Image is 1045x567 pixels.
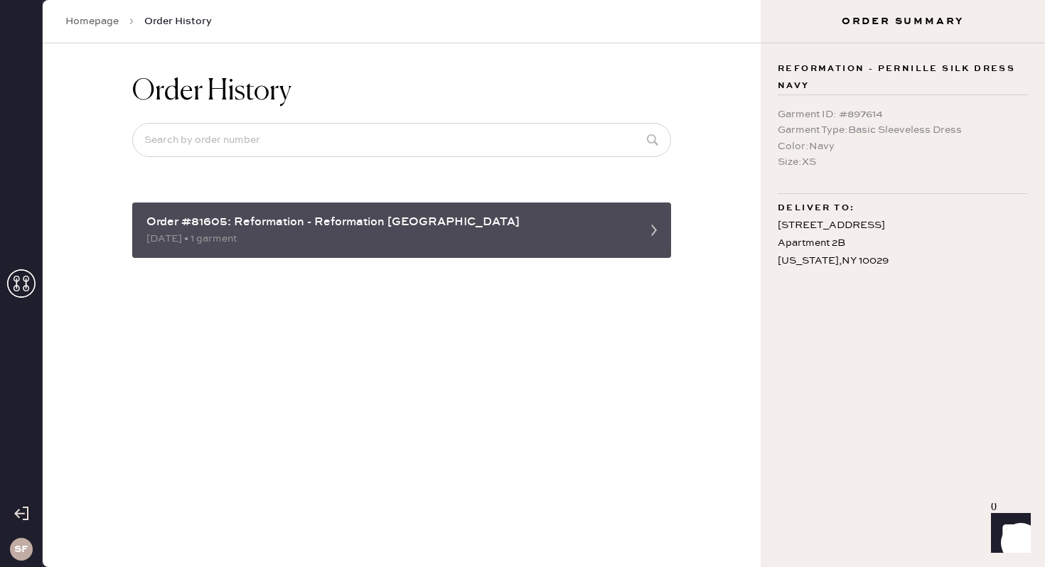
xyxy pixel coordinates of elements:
[146,231,631,247] div: [DATE] • 1 garment
[14,544,28,554] h3: SF
[65,14,119,28] a: Homepage
[778,60,1028,94] span: Reformation - Pernille Silk Dress Navy
[778,122,1028,138] div: Garment Type : Basic Sleeveless Dress
[144,14,212,28] span: Order History
[761,14,1045,28] h3: Order Summary
[146,214,631,231] div: Order #81605: Reformation - Reformation [GEOGRAPHIC_DATA]
[778,217,1028,271] div: [STREET_ADDRESS] Apartment 2B [US_STATE] , NY 10029
[778,154,1028,170] div: Size : XS
[977,503,1039,564] iframe: Front Chat
[778,107,1028,122] div: Garment ID : # 897614
[778,200,854,217] span: Deliver to:
[132,123,671,157] input: Search by order number
[778,139,1028,154] div: Color : Navy
[132,75,291,109] h1: Order History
